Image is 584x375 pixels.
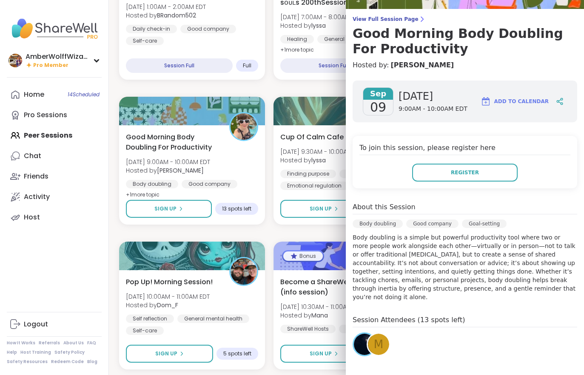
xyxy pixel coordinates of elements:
[311,311,328,320] b: Mana
[481,96,491,107] img: ShareWell Logomark
[7,146,102,166] a: Chat
[280,325,336,333] div: ShareWell Hosts
[311,156,326,164] b: lyssa
[7,349,17,355] a: Help
[367,332,390,356] a: m
[87,340,96,346] a: FAQ
[370,100,386,115] span: 09
[182,180,237,188] div: Good company
[157,166,204,175] b: [PERSON_NAME]
[311,21,326,30] b: lyssa
[126,314,174,323] div: Self reflection
[231,113,257,140] img: Adrienne_QueenOfTheDawn
[399,105,467,113] span: 9:00AM - 10:00AM EDT
[494,98,549,105] span: Add to Calendar
[280,303,364,311] span: [DATE] 10:30AM - 11:00AM EDT
[280,200,367,218] button: Sign Up
[359,143,570,155] h4: To join this session, please register here
[126,345,213,363] button: Sign Up
[7,359,48,365] a: Safety Resources
[231,258,257,285] img: Dom_F
[243,62,251,69] span: Full
[126,25,177,33] div: Daily check-in
[353,233,577,301] p: Body doubling is a simple but powerful productivity tool where two or more people work alongside ...
[126,277,213,287] span: Pop Up! Morning Session!
[223,350,251,357] span: 5 spots left
[157,301,178,309] b: Dom_F
[280,182,348,190] div: Emotional regulation
[280,170,336,178] div: Finding purpose
[280,13,362,21] span: [DATE] 7:00AM - 8:00AM EDT
[310,350,332,358] span: Sign Up
[280,277,374,297] span: Become a ShareWell Host (info session)
[24,151,41,161] div: Chat
[157,11,196,20] b: BRandom502
[280,21,362,30] span: Hosted by
[280,311,364,320] span: Hosted by
[24,320,48,329] div: Logout
[339,170,395,178] div: Good company
[353,60,577,70] h4: Hosted by:
[24,110,67,120] div: Pro Sessions
[317,35,389,43] div: General mental health
[353,332,376,356] a: QueenOfTheNight
[24,172,48,181] div: Friends
[126,301,210,309] span: Hosted by
[9,54,22,67] img: AmberWolffWizard
[7,340,35,346] a: How It Works
[7,105,102,125] a: Pro Sessions
[126,292,210,301] span: [DATE] 10:00AM - 11:00AM EDT
[7,14,102,43] img: ShareWell Nav Logo
[20,349,51,355] a: Host Training
[222,205,251,212] span: 13 spots left
[477,91,553,112] button: Add to Calendar
[177,314,249,323] div: General mental health
[412,164,518,182] button: Register
[7,187,102,207] a: Activity
[63,340,84,346] a: About Us
[126,166,210,175] span: Hosted by
[7,314,102,335] a: Logout
[24,192,50,202] div: Activity
[406,219,459,228] div: Good company
[180,25,236,33] div: Good company
[126,3,206,11] span: [DATE] 1:00AM - 2:00AM EDT
[280,132,354,142] span: Cup Of Calm Cafe ☕️
[462,219,507,228] div: Goal-setting
[126,37,164,45] div: Self-care
[280,58,387,73] div: Session Full
[280,147,364,156] span: [DATE] 9:30AM - 10:00AM EDT
[155,350,177,358] span: Sign Up
[68,91,100,98] span: 14 Scheduled
[126,58,233,73] div: Session Full
[283,251,323,261] div: Bonus
[363,88,393,100] span: Sep
[126,200,212,218] button: Sign Up
[390,60,454,70] a: [PERSON_NAME]
[280,35,314,43] div: Healing
[51,359,84,365] a: Redeem Code
[280,345,367,363] button: Sign Up
[126,132,220,153] span: Good Morning Body Doubling For Productivity
[39,340,60,346] a: Referrals
[33,62,68,69] span: Pro Member
[310,205,332,213] span: Sign Up
[353,315,577,327] h4: Session Attendees (13 spots left)
[353,26,577,57] h3: Good Morning Body Doubling For Productivity
[339,325,379,333] div: ShareWell
[26,52,89,61] div: AmberWolffWizard
[374,336,383,353] span: m
[126,326,164,335] div: Self-care
[354,334,375,355] img: QueenOfTheNight
[7,207,102,228] a: Host
[353,219,403,228] div: Body doubling
[353,16,577,57] a: View Full Session PageGood Morning Body Doubling For Productivity
[353,202,416,212] h4: About this Session
[126,180,178,188] div: Body doubling
[24,90,44,99] div: Home
[126,11,206,20] span: Hosted by
[154,205,177,213] span: Sign Up
[24,213,40,222] div: Host
[126,158,210,166] span: [DATE] 9:00AM - 10:00AM EDT
[87,359,97,365] a: Blog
